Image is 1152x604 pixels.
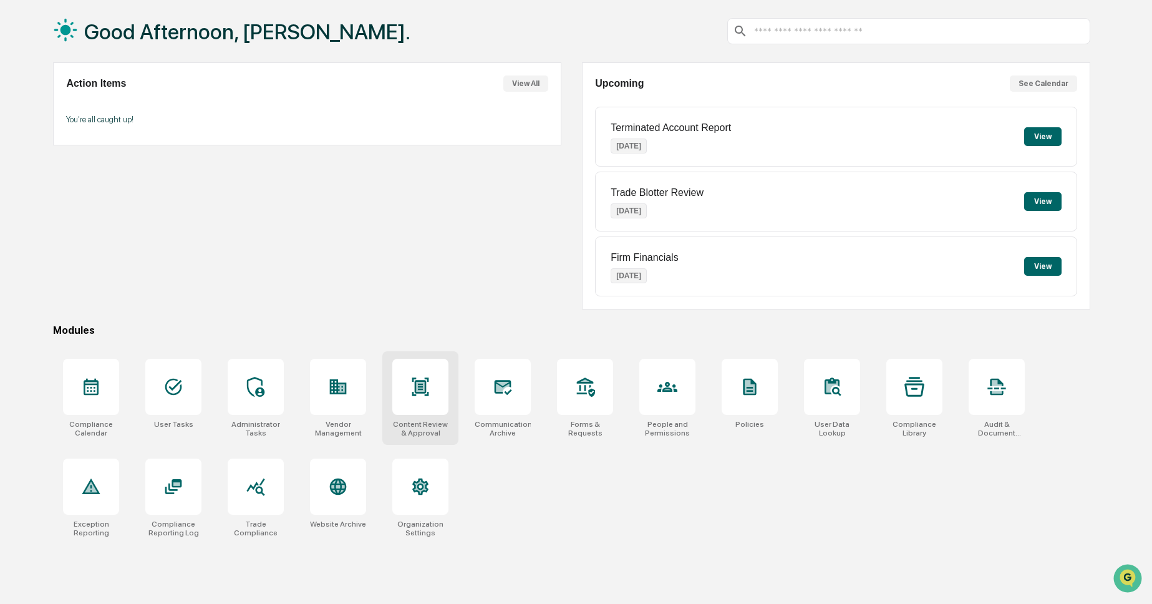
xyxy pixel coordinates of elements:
[63,420,119,437] div: Compliance Calendar
[639,420,695,437] div: People and Permissions
[310,520,366,528] div: Website Archive
[12,182,22,192] div: 🔎
[228,520,284,537] div: Trade Compliance
[145,520,201,537] div: Compliance Reporting Log
[611,187,704,198] p: Trade Blotter Review
[42,95,205,108] div: Start new chat
[611,139,647,153] p: [DATE]
[7,152,85,175] a: 🖐️Preclearance
[969,420,1025,437] div: Audit & Document Logs
[154,420,193,429] div: User Tasks
[735,420,764,429] div: Policies
[88,211,151,221] a: Powered byPylon
[63,520,119,537] div: Exception Reporting
[53,324,1090,336] div: Modules
[1024,127,1062,146] button: View
[595,78,644,89] h2: Upcoming
[1010,75,1077,92] button: See Calendar
[611,268,647,283] p: [DATE]
[310,420,366,437] div: Vendor Management
[1024,192,1062,211] button: View
[611,252,678,263] p: Firm Financials
[1112,563,1146,597] iframe: Open customer support
[66,115,548,124] p: You're all caught up!
[392,420,448,437] div: Content Review & Approval
[392,520,448,537] div: Organization Settings
[557,420,613,437] div: Forms & Requests
[103,157,155,170] span: Attestations
[25,181,79,193] span: Data Lookup
[503,75,548,92] button: View All
[12,26,227,46] p: How can we help?
[12,95,35,118] img: 1746055101610-c473b297-6a78-478c-a979-82029cc54cd1
[228,420,284,437] div: Administrator Tasks
[475,420,531,437] div: Communications Archive
[212,99,227,114] button: Start new chat
[42,108,158,118] div: We're available if you need us!
[90,158,100,168] div: 🗄️
[25,157,80,170] span: Preclearance
[1024,257,1062,276] button: View
[85,152,160,175] a: 🗄️Attestations
[124,212,151,221] span: Pylon
[7,176,84,198] a: 🔎Data Lookup
[611,203,647,218] p: [DATE]
[84,19,410,44] h1: Good Afternoon, [PERSON_NAME].
[66,78,126,89] h2: Action Items
[12,158,22,168] div: 🖐️
[886,420,942,437] div: Compliance Library
[804,420,860,437] div: User Data Lookup
[611,122,731,134] p: Terminated Account Report
[32,57,206,70] input: Clear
